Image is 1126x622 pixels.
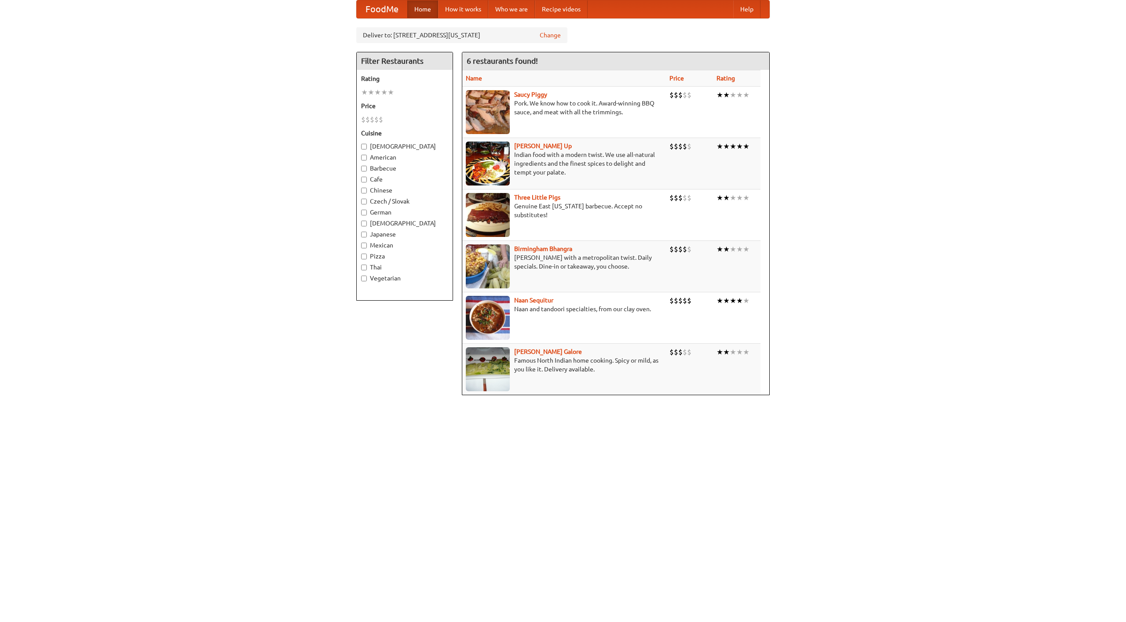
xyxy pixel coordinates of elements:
[736,90,743,100] li: ★
[361,87,368,97] li: ★
[723,90,730,100] li: ★
[723,244,730,254] li: ★
[674,347,678,357] li: $
[366,115,370,124] li: $
[683,90,687,100] li: $
[361,155,367,160] input: American
[730,142,736,151] li: ★
[361,175,448,184] label: Cafe
[736,193,743,203] li: ★
[514,142,572,149] a: [PERSON_NAME] Up
[361,186,448,195] label: Chinese
[407,0,438,18] a: Home
[683,193,687,203] li: $
[723,193,730,203] li: ★
[356,27,567,43] div: Deliver to: [STREET_ADDRESS][US_STATE]
[683,142,687,151] li: $
[368,87,374,97] li: ★
[669,347,674,357] li: $
[466,142,510,186] img: curryup.jpg
[361,254,367,259] input: Pizza
[361,177,367,182] input: Cafe
[466,253,662,271] p: [PERSON_NAME] with a metropolitan twist. Daily specials. Dine-in or takeaway, you choose.
[466,193,510,237] img: littlepigs.jpg
[361,252,448,261] label: Pizza
[730,90,736,100] li: ★
[730,244,736,254] li: ★
[514,245,572,252] a: Birmingham Bhangra
[466,202,662,219] p: Genuine East [US_STATE] barbecue. Accept no substitutes!
[717,75,735,82] a: Rating
[687,90,691,100] li: $
[361,164,448,173] label: Barbecue
[381,87,388,97] li: ★
[669,244,674,254] li: $
[466,75,482,82] a: Name
[361,210,367,215] input: German
[743,90,749,100] li: ★
[743,142,749,151] li: ★
[717,90,723,100] li: ★
[669,142,674,151] li: $
[743,296,749,306] li: ★
[361,129,448,138] h5: Cuisine
[723,142,730,151] li: ★
[514,348,582,355] a: [PERSON_NAME] Galore
[678,142,683,151] li: $
[361,230,448,239] label: Japanese
[683,244,687,254] li: $
[669,90,674,100] li: $
[687,142,691,151] li: $
[361,74,448,83] h5: Rating
[743,244,749,254] li: ★
[674,244,678,254] li: $
[687,193,691,203] li: $
[361,144,367,149] input: [DEMOGRAPHIC_DATA]
[514,194,560,201] b: Three Little Pigs
[669,75,684,82] a: Price
[466,356,662,374] p: Famous North Indian home cooking. Spicy or mild, as you like it. Delivery available.
[361,219,448,228] label: [DEMOGRAPHIC_DATA]
[678,296,683,306] li: $
[717,347,723,357] li: ★
[678,347,683,357] li: $
[361,153,448,162] label: American
[388,87,394,97] li: ★
[733,0,760,18] a: Help
[361,243,367,248] input: Mexican
[514,297,553,304] b: Naan Sequitur
[678,244,683,254] li: $
[370,115,374,124] li: $
[743,347,749,357] li: ★
[467,57,538,65] ng-pluralize: 6 restaurants found!
[669,296,674,306] li: $
[717,142,723,151] li: ★
[361,115,366,124] li: $
[361,274,448,283] label: Vegetarian
[674,193,678,203] li: $
[674,90,678,100] li: $
[361,197,448,206] label: Czech / Slovak
[730,193,736,203] li: ★
[723,347,730,357] li: ★
[736,142,743,151] li: ★
[687,347,691,357] li: $
[514,91,547,98] a: Saucy Piggy
[361,265,367,270] input: Thai
[361,241,448,250] label: Mexican
[361,208,448,217] label: German
[379,115,383,124] li: $
[687,296,691,306] li: $
[674,142,678,151] li: $
[683,347,687,357] li: $
[466,347,510,391] img: currygalore.jpg
[357,52,453,70] h4: Filter Restaurants
[717,296,723,306] li: ★
[717,193,723,203] li: ★
[374,87,381,97] li: ★
[361,188,367,193] input: Chinese
[466,90,510,134] img: saucy.jpg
